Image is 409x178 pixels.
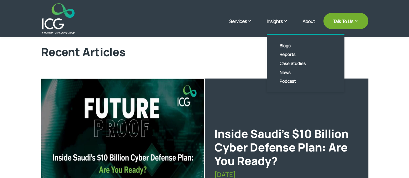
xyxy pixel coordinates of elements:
[301,108,409,178] iframe: Chat Widget
[273,59,348,68] a: Case Studies
[273,68,348,77] a: News
[303,19,315,34] a: About
[229,18,259,34] a: Services
[41,45,368,62] h2: Recent Articles
[273,77,348,86] a: Podcast
[273,41,348,50] a: Blogs
[267,18,295,34] a: Insights
[42,3,75,34] img: ICG
[214,126,349,169] a: Inside Saudi’s $10 Billion Cyber Defense Plan: Are You Ready?
[323,13,368,29] a: Talk To Us
[273,50,348,59] a: Reports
